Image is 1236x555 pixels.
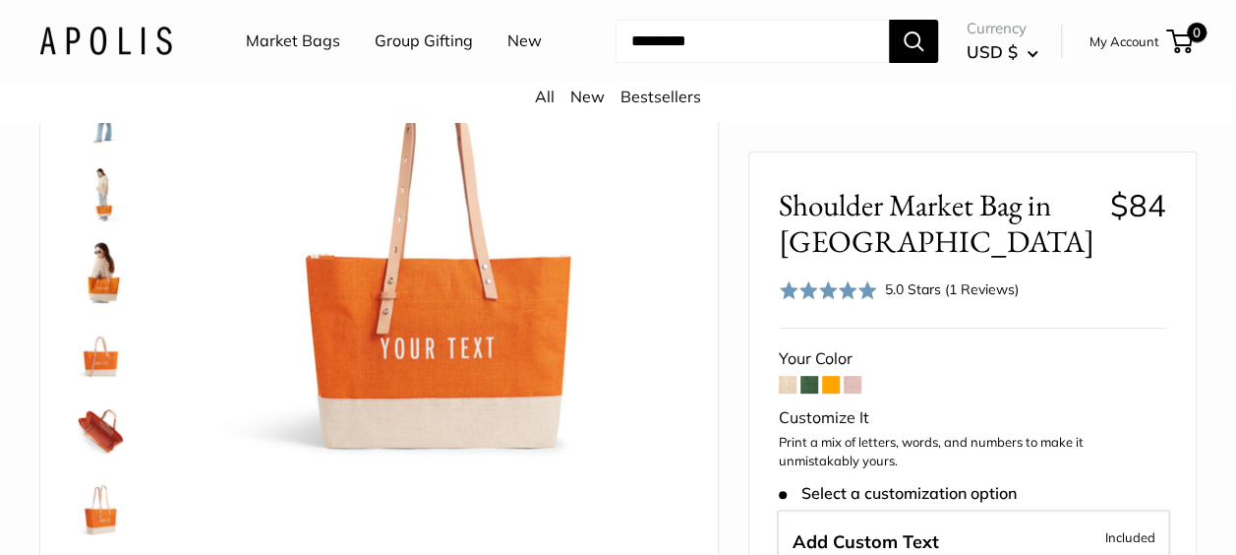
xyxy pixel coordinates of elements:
[535,87,555,106] a: All
[1168,30,1193,53] a: 0
[793,530,939,553] span: Add Custom Text
[967,15,1038,42] span: Currency
[967,36,1038,68] button: USD $
[620,87,701,106] a: Bestsellers
[70,398,133,461] img: Easy to clean, spill proof inner liner
[66,236,137,307] a: Shoulder Market Bag in Citrus
[616,20,889,63] input: Search...
[779,276,1019,304] div: 5.0 Stars (1 Reviews)
[779,433,1166,471] p: Print a mix of letters, words, and numbers to make it unmistakably yours.
[1110,186,1166,224] span: $84
[885,278,1019,300] div: 5.0 Stars (1 Reviews)
[779,344,1166,374] div: Your Color
[570,87,605,106] a: New
[507,27,542,56] a: New
[375,27,473,56] a: Group Gifting
[70,319,133,382] img: Enjoy the adjustable leather strap...
[70,476,133,539] img: Shoulder Market Bag in Citrus
[1105,525,1155,549] span: Included
[198,4,688,495] img: Make it yours with custom, printed text.
[779,187,1094,260] span: Shoulder Market Bag in [GEOGRAPHIC_DATA]
[66,315,137,386] a: Enjoy the adjustable leather strap...
[1089,30,1159,53] a: My Account
[66,157,137,228] a: Shoulder Market Bag in Citrus
[66,472,137,543] a: Shoulder Market Bag in Citrus
[70,161,133,224] img: Shoulder Market Bag in Citrus
[779,403,1166,433] div: Customize It
[967,41,1018,62] span: USD $
[889,20,938,63] button: Search
[246,27,340,56] a: Market Bags
[779,484,1016,503] span: Select a customization option
[66,394,137,464] a: Easy to clean, spill proof inner liner
[70,240,133,303] img: Shoulder Market Bag in Citrus
[39,27,172,55] img: Apolis
[1187,23,1207,42] span: 0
